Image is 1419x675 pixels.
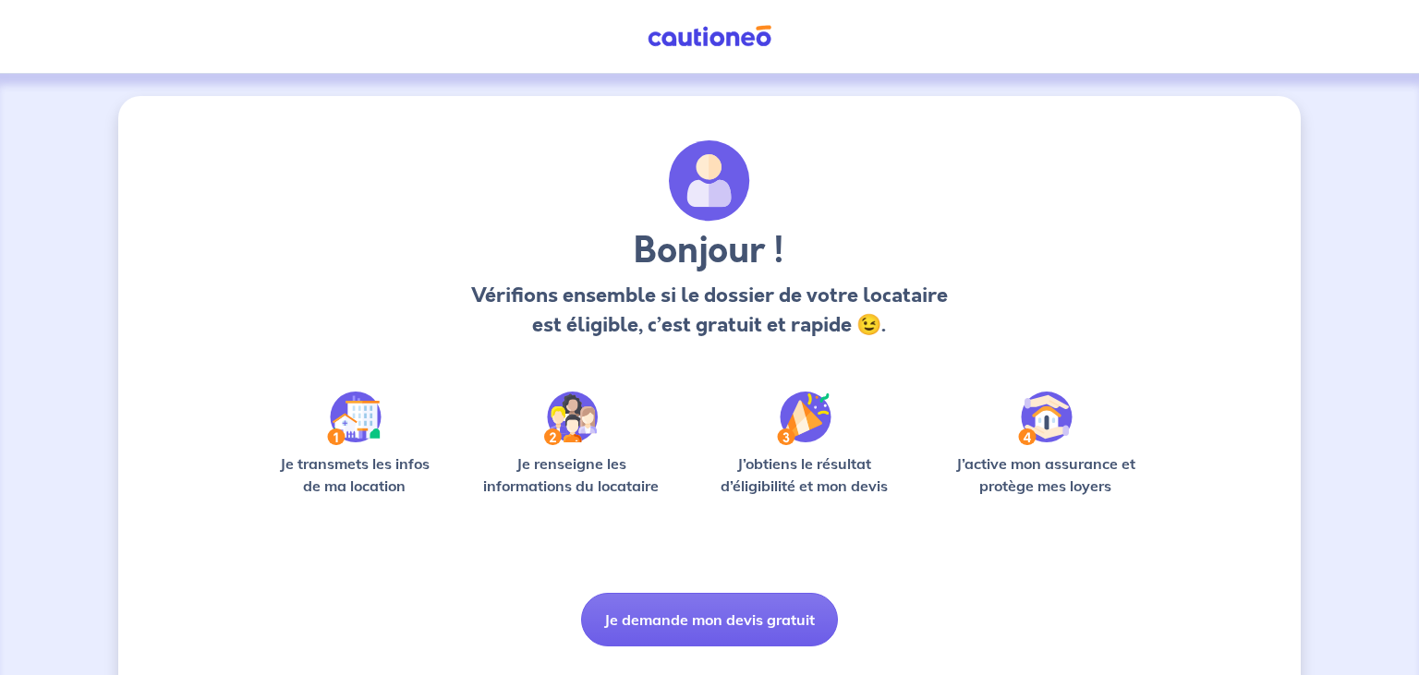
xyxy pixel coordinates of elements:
[938,452,1153,497] p: J’active mon assurance et protège mes loyers
[581,593,838,646] button: Je demande mon devis gratuit
[266,452,443,497] p: Je transmets les infos de ma location
[1018,392,1073,445] img: /static/bfff1cf634d835d9112899e6a3df1a5d/Step-4.svg
[327,392,382,445] img: /static/90a569abe86eec82015bcaae536bd8e6/Step-1.svg
[640,25,779,48] img: Cautioneo
[700,452,909,497] p: J’obtiens le résultat d’éligibilité et mon devis
[544,392,598,445] img: /static/c0a346edaed446bb123850d2d04ad552/Step-2.svg
[472,452,671,497] p: Je renseigne les informations du locataire
[466,281,952,340] p: Vérifions ensemble si le dossier de votre locataire est éligible, c’est gratuit et rapide 😉.
[466,229,952,273] h3: Bonjour !
[669,140,750,222] img: archivate
[777,392,831,445] img: /static/f3e743aab9439237c3e2196e4328bba9/Step-3.svg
